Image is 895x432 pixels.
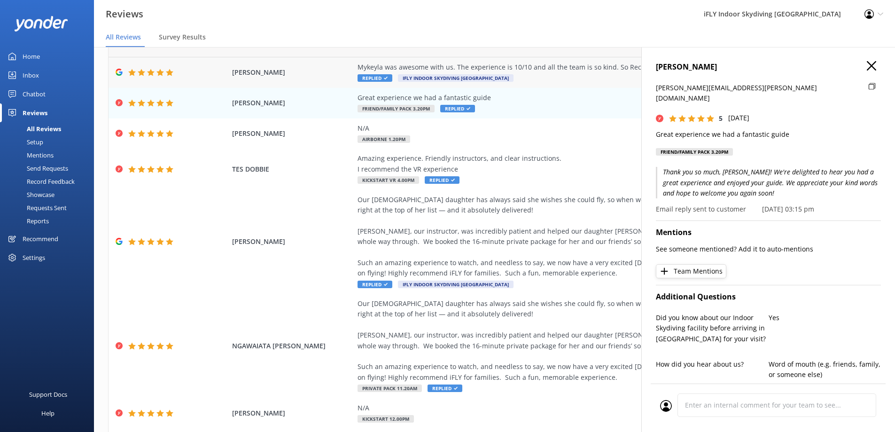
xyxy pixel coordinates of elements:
span: Kickstart VR 4.00pm [358,176,419,184]
a: Setup [6,135,94,149]
div: Settings [23,248,45,267]
div: Friend/Family Pack 3.20pm [656,148,733,156]
span: Replied [425,176,459,184]
button: Team Mentions [656,264,726,278]
p: See someone mentioned? Add it to auto-mentions [656,244,881,254]
div: Reports [6,214,49,228]
button: Close [867,61,876,71]
span: [PERSON_NAME] [232,128,353,139]
a: All Reviews [6,122,94,135]
p: How did you hear about us? [656,359,769,369]
img: yonder-white-logo.png [14,16,68,31]
div: All Reviews [6,122,61,135]
div: Reviews [23,103,47,122]
div: Our [DEMOGRAPHIC_DATA] daughter has always said she wishes she could fly, so when we booked our Q... [358,298,785,383]
a: Showcase [6,188,94,201]
div: Showcase [6,188,54,201]
span: [PERSON_NAME] [232,98,353,108]
p: [DATE] 03:15 pm [762,204,814,214]
a: Mentions [6,149,94,162]
h4: Mentions [656,227,881,239]
p: Yes [769,313,881,323]
div: N/A [358,403,785,413]
a: Reports [6,214,94,228]
span: iFLY Indoor Skydiving [GEOGRAPHIC_DATA] [398,281,514,288]
span: Replied [358,281,392,288]
span: Friend/Family Pack 3.20pm [358,105,435,112]
p: Thank you so much, [PERSON_NAME]! We're delighted to hear you had a great experience and enjoyed ... [656,167,881,198]
h4: Additional Questions [656,291,881,303]
span: [PERSON_NAME] [232,408,353,418]
p: Did you know about our Indoor Skydiving facility before arriving in [GEOGRAPHIC_DATA] for your vi... [656,313,769,344]
div: Inbox [23,66,39,85]
span: Replied [440,105,475,112]
div: Help [41,404,54,423]
p: Great experience we had a fantastic guide [656,129,881,140]
a: Record Feedback [6,175,94,188]
span: 5 [719,114,723,123]
h4: [PERSON_NAME] [656,61,881,73]
div: Record Feedback [6,175,75,188]
div: Support Docs [29,385,67,404]
div: N/A [358,123,785,134]
div: Setup [6,135,43,149]
a: Send Requests [6,162,94,175]
p: [PERSON_NAME][EMAIL_ADDRESS][PERSON_NAME][DOMAIN_NAME] [656,83,863,104]
span: Kickstart 12.00pm [358,415,414,423]
div: Requests Sent [6,201,67,214]
div: Amazing experience. Friendly instructors, and clear instructions. I recommend the VR experience [358,153,785,174]
p: [DATE] [728,113,749,123]
div: Our [DEMOGRAPHIC_DATA] daughter has always said she wishes she could fly, so when we booked our Q... [358,195,785,279]
p: Email reply sent to customer [656,204,746,214]
span: NGAWAIATA [PERSON_NAME] [232,341,353,351]
span: TES DOBBIE [232,164,353,174]
div: Home [23,47,40,66]
h3: Reviews [106,7,143,22]
span: Private Pack 11.20am [358,385,422,392]
span: [PERSON_NAME] [232,67,353,78]
span: Airborne 1.20pm [358,135,410,143]
img: user_profile.svg [660,400,672,412]
div: Chatbot [23,85,46,103]
span: [PERSON_NAME] [232,236,353,247]
div: Great experience we had a fantastic guide [358,93,785,103]
a: Requests Sent [6,201,94,214]
span: All Reviews [106,32,141,42]
span: Survey Results [159,32,206,42]
div: Send Requests [6,162,68,175]
span: Replied [358,74,392,82]
div: Mykeyla was awesome with us. The experience is 10/10 and all the team is so kind. So Recommendable [358,62,785,72]
p: Word of mouth (e.g. friends, family, or someone else) [769,359,881,380]
span: Replied [428,385,462,392]
div: Recommend [23,229,58,248]
span: iFLY Indoor Skydiving [GEOGRAPHIC_DATA] [398,74,514,82]
div: Mentions [6,149,54,162]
